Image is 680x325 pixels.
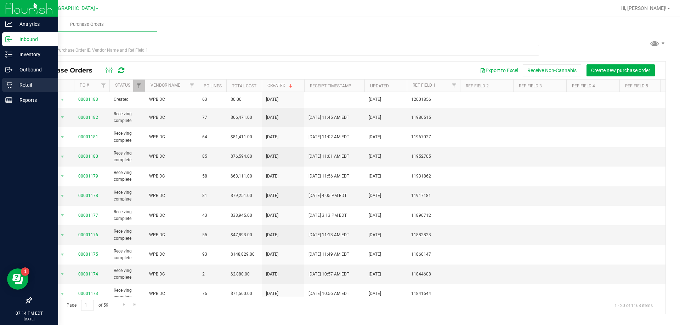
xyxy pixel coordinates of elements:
span: WPB DC [149,192,194,199]
span: Page of 59 [61,300,114,311]
span: Purchase Orders [37,66,100,74]
span: Receiving complete [114,150,141,163]
span: 55 [202,232,222,238]
a: PO Lines [204,83,222,88]
a: 00001177 [78,213,98,218]
span: 63 [202,96,222,103]
p: Outbound [12,65,55,74]
p: Analytics [12,20,55,28]
iframe: Resource center [7,268,28,290]
a: Ref Field 1 [413,83,436,88]
span: WPB DC [149,114,194,121]
span: [DATE] [266,153,278,160]
span: [DATE] [266,232,278,238]
span: [DATE] [266,114,278,121]
span: [DATE] [266,192,278,199]
span: select [58,112,67,122]
span: [DATE] [266,271,278,278]
span: [DATE] [369,114,381,121]
span: 77 [202,114,222,121]
button: Create new purchase order [586,64,655,76]
span: Create new purchase order [591,68,650,73]
span: [DATE] 11:45 AM EDT [308,114,349,121]
span: [DATE] 10:57 AM EDT [308,271,349,278]
span: [DATE] 3:13 PM EDT [308,212,347,219]
span: select [58,269,67,279]
a: Filter [448,80,460,92]
span: [DATE] 11:01 AM EDT [308,153,349,160]
a: 00001173 [78,291,98,296]
span: 11917181 [411,192,456,199]
span: select [58,95,67,105]
input: Search Purchase Order ID, Vendor Name and Ref Field 1 [31,45,539,56]
span: WPB DC [149,232,194,238]
span: [GEOGRAPHIC_DATA] [46,5,95,11]
button: Receive Non-Cannabis [523,64,581,76]
p: Inventory [12,50,55,59]
span: [DATE] [369,290,381,297]
a: Created [267,83,294,88]
span: Hi, [PERSON_NAME]! [620,5,667,11]
span: [DATE] [369,251,381,258]
span: $71,560.00 [231,290,252,297]
span: [DATE] [369,96,381,103]
span: 76 [202,290,222,297]
span: 11967027 [411,134,456,140]
span: Receiving complete [114,248,141,261]
a: 00001175 [78,252,98,257]
a: 00001180 [78,154,98,159]
span: select [58,191,67,201]
span: 11882823 [411,232,456,238]
a: Filter [133,80,145,92]
a: Vendor Name [151,83,180,88]
a: Status [115,83,130,88]
span: [DATE] 10:56 AM EDT [308,290,349,297]
span: $66,471.00 [231,114,252,121]
span: WPB DC [149,212,194,219]
a: 00001183 [78,97,98,102]
span: 11841644 [411,290,456,297]
span: select [58,152,67,162]
a: Updated [370,83,389,88]
span: 81 [202,192,222,199]
span: 11860147 [411,251,456,258]
a: Ref Field 3 [519,83,542,88]
span: 64 [202,134,222,140]
span: [DATE] [369,134,381,140]
span: Receiving complete [114,189,141,203]
span: 11952705 [411,153,456,160]
inline-svg: Inventory [5,51,12,58]
span: 2 [202,271,222,278]
p: 07:14 PM EDT [3,310,55,317]
a: Go to the next page [119,300,129,309]
a: 00001176 [78,232,98,237]
span: $81,411.00 [231,134,252,140]
input: 1 [81,300,94,311]
span: [DATE] 11:13 AM EDT [308,232,349,238]
span: select [58,289,67,299]
a: Ref Field 2 [466,83,489,88]
span: Receiving complete [114,209,141,222]
inline-svg: Outbound [5,66,12,73]
span: 1 - 20 of 1168 items [609,300,658,311]
p: Reports [12,96,55,104]
inline-svg: Reports [5,97,12,104]
a: 00001178 [78,193,98,198]
a: 00001181 [78,134,98,139]
span: [DATE] 11:02 AM EDT [308,134,349,140]
a: Ref Field 4 [572,83,595,88]
span: [DATE] 11:56 AM EDT [308,173,349,180]
span: Receiving complete [114,287,141,301]
p: Inbound [12,35,55,43]
a: Filter [98,80,109,92]
span: WPB DC [149,290,194,297]
span: Receiving complete [114,111,141,124]
span: [DATE] 11:49 AM EDT [308,251,349,258]
span: $0.00 [231,96,242,103]
span: $47,893.00 [231,232,252,238]
span: $33,945.00 [231,212,252,219]
a: Ref Field 5 [625,83,648,88]
span: [DATE] [266,173,278,180]
span: $148,829.00 [231,251,255,258]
